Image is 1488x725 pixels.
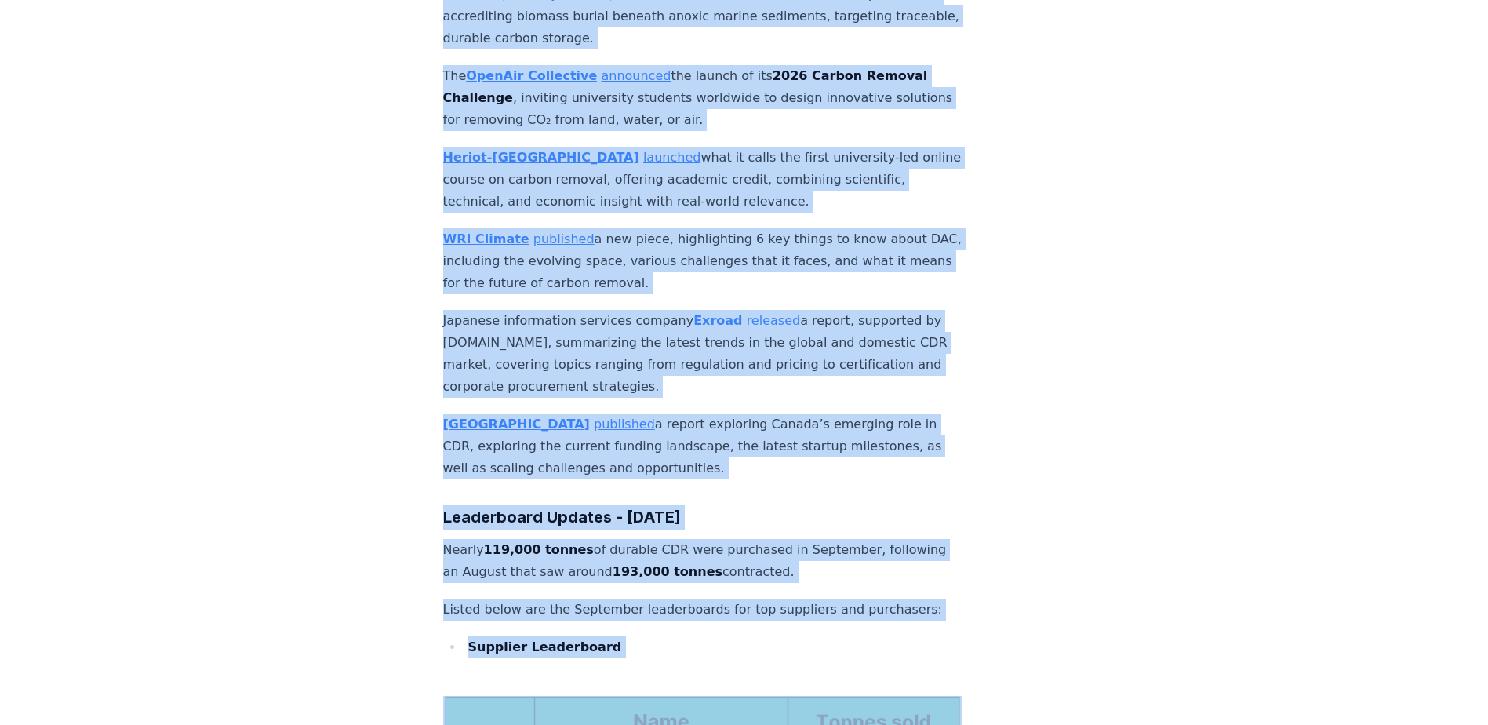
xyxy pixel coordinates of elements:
[443,147,962,213] p: what it calls the first university-led online course on carbon removal, offering academic credit,...
[443,150,639,165] a: Heriot-[GEOGRAPHIC_DATA]
[533,231,595,246] a: published
[643,150,700,165] a: launched
[443,417,590,432] a: [GEOGRAPHIC_DATA]
[443,65,962,131] p: The the launch of its , inviting university students worldwide to design innovative solutions for...
[443,310,962,398] p: Japanese information services company a report, supported by [DOMAIN_NAME], summarizing the lates...
[443,228,962,294] p: a new piece, highlighting 6 key things to know about DAC, including the evolving space, various c...
[466,68,597,83] a: OpenAir Collective
[443,508,681,526] strong: Leaderboard Updates - [DATE]
[693,313,742,328] a: Exroad
[613,564,722,579] strong: 193,000 tonnes
[594,417,655,432] a: published
[747,313,801,328] a: released
[468,639,622,654] strong: Supplier Leaderboard
[443,539,962,583] p: Nearly of durable CDR were purchased in September, following an August that saw around contracted.
[443,599,962,621] p: Listed below are the September leaderboards for top suppliers and purchasers:
[601,68,671,83] a: announced
[443,68,928,105] strong: 2026 Carbon Removal Challenge
[443,414,962,479] p: a report exploring Canada’s emerging role in CDR, exploring the current funding landscape, the la...
[443,231,529,246] a: WRI Climate
[484,542,594,557] strong: 119,000 tonnes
